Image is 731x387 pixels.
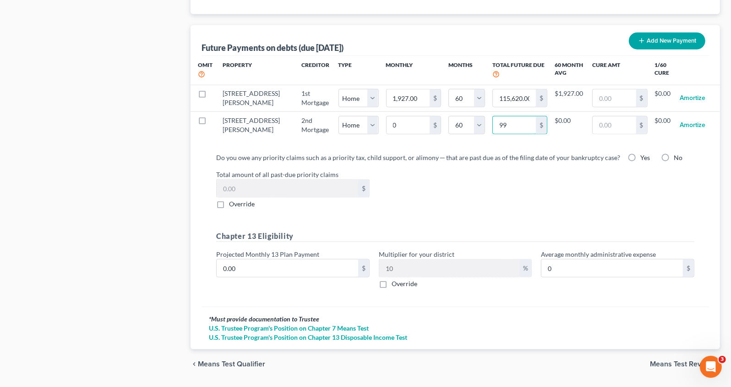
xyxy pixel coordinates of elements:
input: 0.00 [493,89,536,107]
input: 0.00 [593,116,636,134]
div: $ [536,89,547,107]
div: $ [358,180,369,197]
i: chevron_left [191,360,198,368]
span: 3 [719,356,726,363]
th: Months [448,56,485,85]
span: Means Test Qualifier [198,360,265,368]
td: $0.00 [655,85,672,111]
div: $ [536,116,547,134]
th: Cure Amt [585,56,655,85]
div: $ [430,116,441,134]
input: 0.00 [493,116,536,134]
th: Creditor [294,56,338,85]
a: U.S. Trustee Program's Position on Chapter 13 Disposable Income Test [209,333,702,342]
button: Add New Payment [629,33,705,50]
label: Projected Monthly 13 Plan Payment [216,249,319,259]
div: % [520,260,531,277]
input: 0.00 [217,260,358,277]
td: 1st Mortgage [294,85,338,111]
button: chevron_left Means Test Qualifier [191,360,265,368]
button: Amortize [680,116,705,134]
h5: Chapter 13 Eligibility [216,231,694,242]
label: Total amount of all past-due priority claims [212,170,699,179]
input: 0.00 [217,180,358,197]
input: 0.00 [593,89,636,107]
td: $1,927.00 [555,85,585,111]
input: 0.00 [541,260,683,277]
iframe: Intercom live chat [700,356,722,378]
div: Future Payments on debts (due [DATE]) [202,42,344,53]
input: 0.00 [387,116,430,134]
td: 2nd Mortgage [294,112,338,138]
div: $ [430,89,441,107]
input: 0.00 [387,89,430,107]
span: No [674,154,682,161]
th: Monthly [379,56,448,85]
th: Omit [191,56,215,85]
th: 1/60 Cure [655,56,672,85]
th: Property [215,56,294,85]
div: $ [636,89,647,107]
th: 60 Month Avg [555,56,585,85]
div: Must provide documentation to Trustee [209,315,702,324]
td: $0.00 [555,112,585,138]
label: Do you owe any priority claims such as a priority tax, child support, or alimony ─ that are past ... [216,153,620,162]
input: 0.00 [379,260,520,277]
td: [STREET_ADDRESS][PERSON_NAME] [215,112,294,138]
span: Yes [640,154,650,161]
span: Override [392,280,417,287]
div: $ [358,260,369,277]
div: $ [636,116,647,134]
a: U.S. Trustee Program's Position on Chapter 7 Means Test [209,324,702,333]
td: [STREET_ADDRESS][PERSON_NAME] [215,85,294,111]
div: $ [683,260,694,277]
th: Type [338,56,379,85]
button: Amortize [680,89,705,107]
label: Multiplier for your district [379,249,454,259]
label: Average monthly administrative expense [541,249,656,259]
td: $0.00 [655,112,672,138]
span: Means Test Review [650,360,713,368]
span: Override [229,200,255,208]
button: Means Test Review chevron_right [650,360,720,368]
th: Total Future Due [485,56,555,85]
